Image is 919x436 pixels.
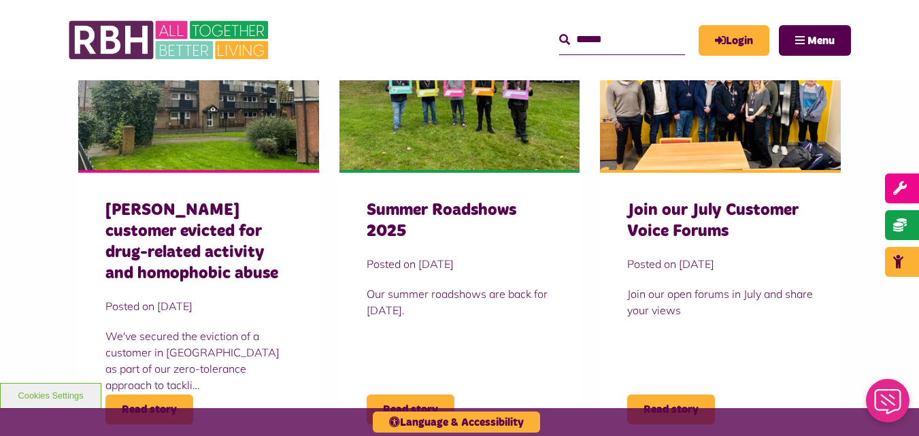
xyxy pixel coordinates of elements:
span: Read story [367,395,454,424]
span: Posted on [DATE] [367,256,553,272]
h3: Join our July Customer Voice Forums [627,200,814,242]
img: Group photo of customers and colleagues at the Lighthouse Project [600,20,841,170]
img: RBH [68,14,272,67]
input: Search [559,25,685,54]
iframe: Netcall Web Assistant for live chat [858,375,919,436]
p: We've secured the eviction of a customer in [GEOGRAPHIC_DATA] as part of our zero-tolerance appro... [105,328,292,393]
button: Navigation [779,25,851,56]
span: Read story [105,395,193,424]
img: Image (21) [339,20,580,170]
p: Join our open forums in July and share your views [627,286,814,318]
button: Language & Accessibility [373,412,540,433]
span: Read story [627,395,715,424]
img: Angel Meadow [78,20,319,170]
p: Our summer roadshows are back for [DATE]. [367,286,553,318]
span: Posted on [DATE] [105,298,292,314]
span: Menu [807,35,835,46]
h3: Summer Roadshows 2025 [367,200,553,242]
h3: [PERSON_NAME] customer evicted for drug-related activity and homophobic abuse [105,200,292,285]
a: MyRBH [699,25,769,56]
span: Posted on [DATE] [627,256,814,272]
